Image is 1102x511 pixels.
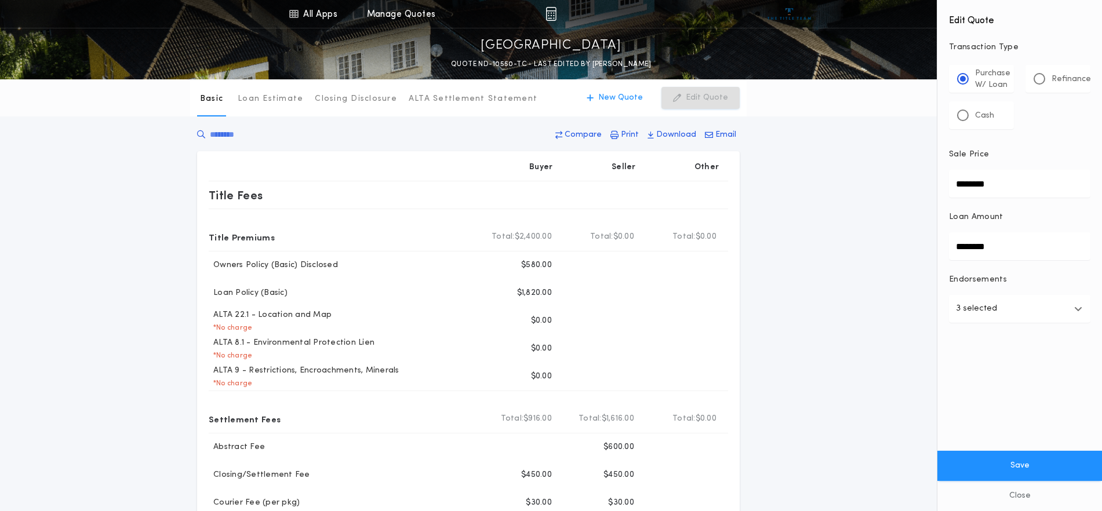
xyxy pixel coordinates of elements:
button: New Quote [575,87,654,109]
p: Purchase W/ Loan [975,68,1010,91]
b: Total: [672,231,696,243]
p: $1,820.00 [517,287,552,299]
p: Cash [975,110,994,122]
p: Sale Price [949,149,989,160]
p: ALTA 22.1 - Location and Map [209,309,332,321]
p: $600.00 [603,441,634,453]
p: Transaction Type [949,42,1090,53]
p: * No charge [209,323,252,333]
p: $30.00 [608,497,634,509]
span: $2,400.00 [515,231,552,243]
p: Closing Disclosure [315,93,397,105]
p: Basic [200,93,223,105]
span: $916.00 [523,413,552,425]
p: QUOTE ND-10550-TC - LAST EDITED BY [PERSON_NAME] [451,59,651,70]
p: Closing/Settlement Fee [209,469,310,481]
b: Total: [579,413,602,425]
p: $30.00 [526,497,552,509]
img: vs-icon [768,8,811,20]
p: Title Fees [209,186,263,205]
p: Title Premiums [209,228,275,246]
p: Compare [565,129,602,141]
p: 3 selected [956,302,997,316]
p: Print [621,129,639,141]
p: * No charge [209,351,252,360]
input: Sale Price [949,170,1090,198]
p: * No charge [209,379,252,388]
p: Loan Estimate [238,93,303,105]
p: $0.00 [531,371,552,382]
span: $1,616.00 [602,413,634,425]
img: img [545,7,557,21]
p: Download [656,129,696,141]
p: $0.00 [531,315,552,327]
h4: Edit Quote [949,7,1090,28]
p: Edit Quote [686,92,728,104]
button: Download [644,125,700,145]
p: Endorsements [949,274,1090,286]
p: $0.00 [531,343,552,355]
button: Edit Quote [661,87,740,109]
p: Refinance [1052,74,1091,85]
b: Total: [492,231,515,243]
p: Abstract Fee [209,441,265,453]
p: Settlement Fees [209,410,281,428]
span: $0.00 [696,231,717,243]
b: Total: [590,231,613,243]
button: Email [701,125,740,145]
button: Save [937,451,1102,481]
p: Loan Policy (Basic) [209,287,288,299]
p: Other [694,162,719,173]
p: Seller [612,162,636,173]
p: ALTA 8.1 - Environmental Protection Lien [209,337,374,349]
p: $580.00 [521,260,552,271]
p: Loan Amount [949,211,1003,223]
b: Total: [672,413,696,425]
p: $450.00 [521,469,552,481]
p: $450.00 [603,469,634,481]
button: Compare [552,125,605,145]
p: ALTA Settlement Statement [409,93,537,105]
p: Courier Fee (per pkg) [209,497,300,509]
span: $0.00 [613,231,634,243]
span: $0.00 [696,413,717,425]
button: 3 selected [949,295,1090,323]
p: ALTA 9 - Restrictions, Encroachments, Minerals [209,365,399,377]
button: Close [937,481,1102,511]
input: Loan Amount [949,232,1090,260]
p: Buyer [529,162,552,173]
p: Owners Policy (Basic) Disclosed [209,260,338,271]
p: [GEOGRAPHIC_DATA] [481,36,621,55]
button: Print [607,125,642,145]
b: Total: [501,413,524,425]
p: Email [715,129,736,141]
p: New Quote [598,92,643,104]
